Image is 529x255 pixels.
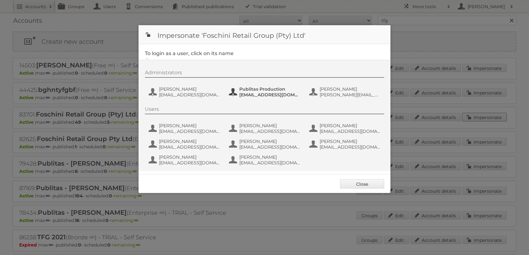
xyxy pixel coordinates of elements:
button: [PERSON_NAME] [EMAIL_ADDRESS][DOMAIN_NAME] [309,122,383,135]
span: [PERSON_NAME] [159,139,220,144]
h1: Impersonate 'Foschini Retail Group (Pty) Ltd' [139,25,390,44]
span: [PERSON_NAME] [320,86,381,92]
div: Administrators [145,70,384,78]
span: [PERSON_NAME] [320,139,381,144]
span: [EMAIL_ADDRESS][DOMAIN_NAME] [239,160,300,166]
button: [PERSON_NAME] [EMAIL_ADDRESS][DOMAIN_NAME] [148,154,222,166]
button: Publitas Production [EMAIL_ADDRESS][DOMAIN_NAME] [228,86,302,98]
span: [PERSON_NAME] [320,123,381,128]
span: [EMAIL_ADDRESS][DOMAIN_NAME] [239,128,300,134]
span: [EMAIL_ADDRESS][DOMAIN_NAME] [159,128,220,134]
span: [PERSON_NAME] [159,86,220,92]
span: [EMAIL_ADDRESS][DOMAIN_NAME] [159,144,220,150]
span: Publitas Production [239,86,300,92]
div: Users [145,106,384,114]
button: [PERSON_NAME] [EMAIL_ADDRESS][DOMAIN_NAME] [228,154,302,166]
a: Close [340,179,384,189]
span: [PERSON_NAME] [159,123,220,128]
legend: To login as a user, click on its name [145,50,234,56]
span: [EMAIL_ADDRESS][DOMAIN_NAME] [159,92,220,98]
span: [PERSON_NAME] [159,154,220,160]
button: [PERSON_NAME] [PERSON_NAME][EMAIL_ADDRESS][DOMAIN_NAME] [309,86,383,98]
span: [EMAIL_ADDRESS][DOMAIN_NAME] [320,128,381,134]
span: [EMAIL_ADDRESS][DOMAIN_NAME] [159,160,220,166]
span: [PERSON_NAME][EMAIL_ADDRESS][DOMAIN_NAME] [320,92,381,98]
span: [PERSON_NAME] [239,154,300,160]
button: [PERSON_NAME] [EMAIL_ADDRESS][DOMAIN_NAME] [148,86,222,98]
button: [PERSON_NAME] [EMAIL_ADDRESS][DOMAIN_NAME] [228,138,302,150]
span: [EMAIL_ADDRESS][DOMAIN_NAME] [239,92,300,98]
button: [PERSON_NAME] [EMAIL_ADDRESS][DOMAIN_NAME] [148,138,222,150]
span: [EMAIL_ADDRESS][DOMAIN_NAME] [239,144,300,150]
span: [PERSON_NAME] [239,123,300,128]
span: [PERSON_NAME] [239,139,300,144]
button: [PERSON_NAME] [EMAIL_ADDRESS][DOMAIN_NAME] [309,138,383,150]
button: [PERSON_NAME] [EMAIL_ADDRESS][DOMAIN_NAME] [228,122,302,135]
span: [EMAIL_ADDRESS][DOMAIN_NAME] [320,144,381,150]
button: [PERSON_NAME] [EMAIL_ADDRESS][DOMAIN_NAME] [148,122,222,135]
